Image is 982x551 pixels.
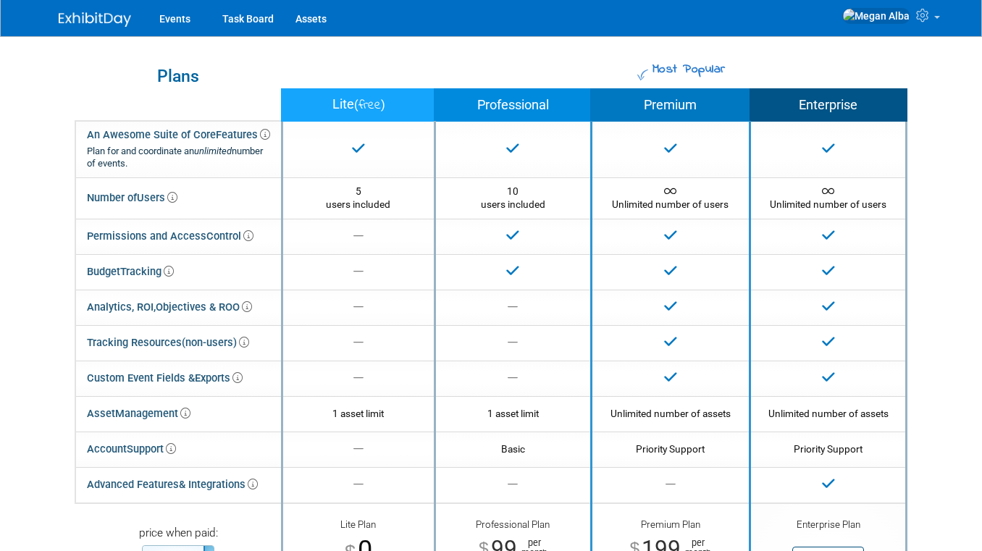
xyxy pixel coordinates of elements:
[762,518,894,533] div: Enterprise Plan
[447,185,579,211] div: 10 users included
[182,336,249,349] span: (non-users)
[87,403,190,424] div: Asset
[358,96,381,115] span: free
[294,185,423,211] div: 5 users included
[762,407,894,420] div: Unlimited number of assets
[294,407,423,420] div: 1 asset limit
[86,526,270,545] div: price when paid:
[603,518,739,535] div: Premium Plan
[216,128,270,141] span: Features
[87,297,252,318] div: Objectives & ROO
[750,89,907,122] th: Enterprise
[87,226,253,247] div: Permissions and Access
[195,371,243,384] span: Exports
[381,98,385,112] span: )
[282,89,435,122] th: Lite
[87,128,270,170] div: An Awesome Suite of Core
[194,146,232,156] i: unlimited
[83,68,274,85] div: Plans
[603,442,739,455] div: Priority Support
[59,12,131,27] img: ExhibitDay
[127,442,176,455] span: Support
[137,191,177,204] span: Users
[612,185,729,210] span: Unlimited number of users
[115,407,190,420] span: Management
[591,89,750,122] th: Premium
[87,300,156,314] span: Analytics, ROI,
[435,89,591,122] th: Professional
[637,70,648,80] img: Most Popular
[842,8,910,24] img: Megan Alba
[447,518,579,535] div: Professional Plan
[87,474,258,495] div: Advanced Features
[294,518,423,533] div: Lite Plan
[762,442,894,455] div: Priority Support
[87,368,243,389] div: Custom Event Fields &
[87,332,249,353] div: Tracking Resources
[603,407,739,420] div: Unlimited number of assets
[87,188,177,209] div: Number of
[650,60,726,79] span: Most Popular
[354,98,358,112] span: (
[87,261,174,282] div: Budget
[770,185,886,210] span: Unlimited number of users
[120,265,174,278] span: Tracking
[87,439,176,460] div: Account
[179,478,258,491] span: & Integrations
[87,146,270,170] div: Plan for and coordinate an number of events.
[206,230,253,243] span: Control
[447,442,579,455] div: Basic
[447,407,579,420] div: 1 asset limit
